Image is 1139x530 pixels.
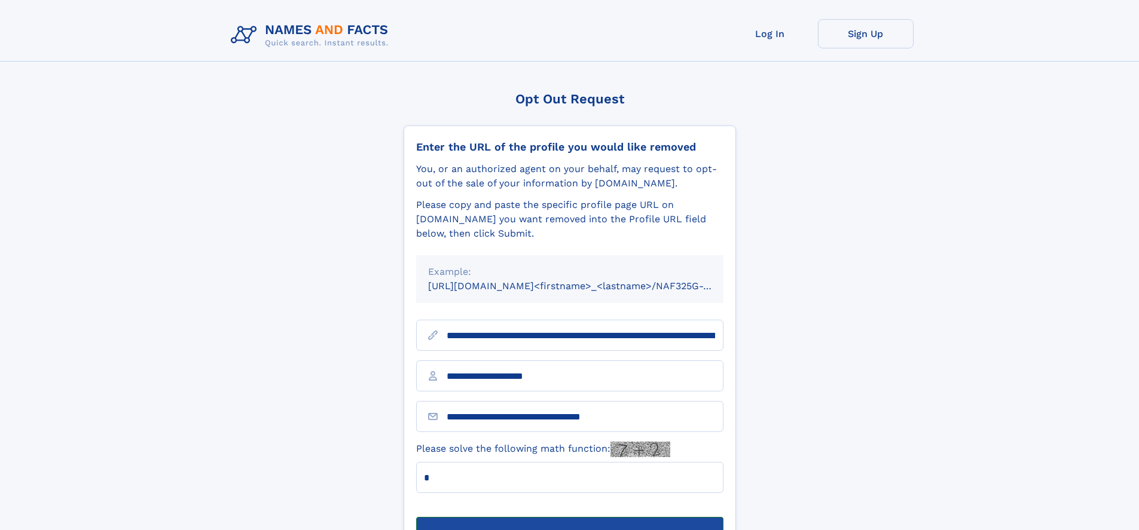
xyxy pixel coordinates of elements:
[416,140,723,154] div: Enter the URL of the profile you would like removed
[404,91,736,106] div: Opt Out Request
[428,280,746,292] small: [URL][DOMAIN_NAME]<firstname>_<lastname>/NAF325G-xxxxxxxx
[416,198,723,241] div: Please copy and paste the specific profile page URL on [DOMAIN_NAME] you want removed into the Pr...
[722,19,818,48] a: Log In
[416,442,670,457] label: Please solve the following math function:
[226,19,398,51] img: Logo Names and Facts
[818,19,914,48] a: Sign Up
[416,162,723,191] div: You, or an authorized agent on your behalf, may request to opt-out of the sale of your informatio...
[428,265,712,279] div: Example:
